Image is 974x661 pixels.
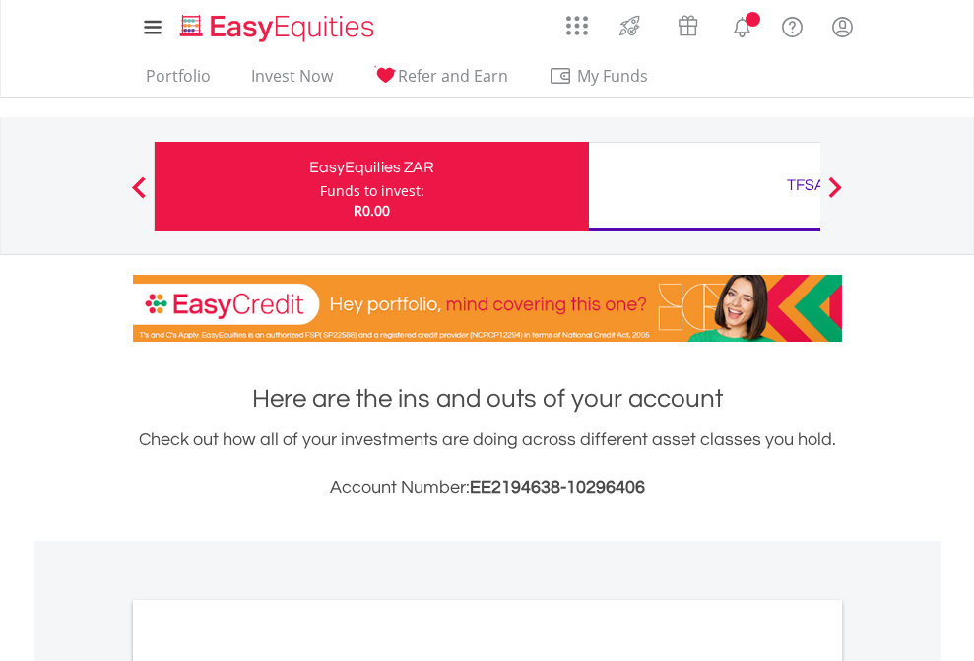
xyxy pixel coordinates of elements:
img: EasyEquities_Logo.png [176,12,382,44]
a: Invest Now [243,66,341,97]
button: Previous [119,186,159,206]
div: Check out how all of your investments are doing across different asset classes you hold. [133,427,842,501]
button: Next [815,186,855,206]
a: Portfolio [138,66,219,97]
a: My Profile [817,5,868,48]
div: EasyEquities ZAR [166,154,577,181]
img: grid-menu-icon.svg [566,15,588,36]
a: Home page [172,5,382,44]
a: FAQ's and Support [767,5,817,44]
a: AppsGrid [553,5,601,36]
span: R0.00 [354,201,390,220]
span: My Funds [549,63,678,89]
h3: Account Number: [133,474,842,501]
span: Refer and Earn [398,65,508,87]
img: thrive-v2.svg [614,10,646,41]
a: Notifications [717,5,767,44]
h1: Here are the ins and outs of your account [133,381,842,417]
span: EE2194638-10296406 [470,478,645,496]
img: EasyCredit Promotion Banner [133,275,842,342]
div: Funds to invest: [320,181,424,201]
img: vouchers-v2.svg [672,10,704,41]
a: Refer and Earn [365,66,516,97]
a: Vouchers [659,5,717,41]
